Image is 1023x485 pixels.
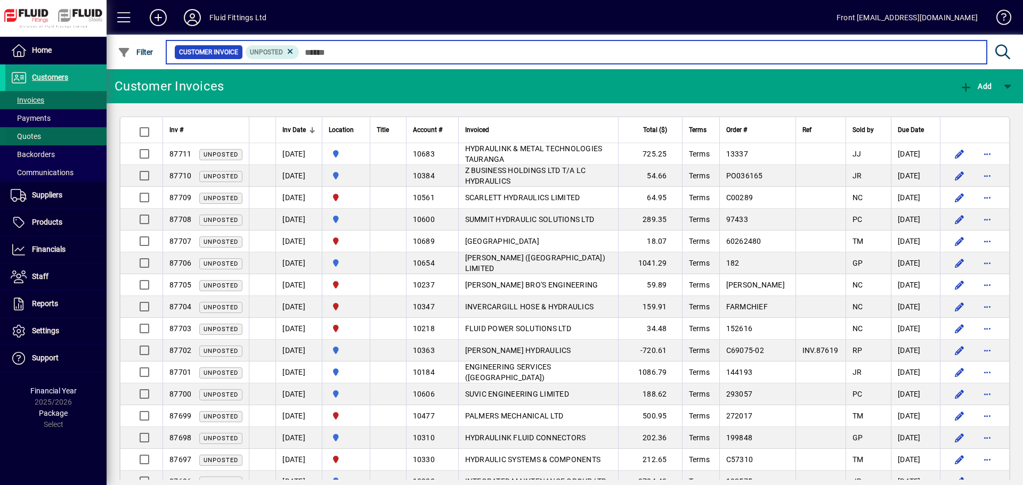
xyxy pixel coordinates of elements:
td: 188.62 [618,383,682,405]
div: Account # [413,124,452,136]
span: NC [852,302,863,311]
button: More options [979,451,996,468]
span: Unposted [204,457,238,464]
span: AUCKLAND [329,366,363,378]
div: Front [EMAIL_ADDRESS][DOMAIN_NAME] [837,9,978,26]
div: Ref [802,124,839,136]
span: Terms [689,324,710,333]
span: 10184 [413,368,435,376]
button: Edit [951,451,968,468]
span: Terms [689,433,710,442]
span: ENGINEERING SERVICES ([GEOGRAPHIC_DATA]) [465,363,551,382]
button: Filter [115,43,156,62]
div: Total ($) [625,124,677,136]
td: 500.95 [618,405,682,427]
span: Customers [32,73,68,81]
span: Quotes [11,132,41,141]
span: [PERSON_NAME] ([GEOGRAPHIC_DATA]) LIMITED [465,253,605,273]
span: Financials [32,245,66,253]
span: Unposted [204,348,238,355]
td: [DATE] [275,383,322,405]
td: [DATE] [275,143,322,165]
td: [DATE] [275,274,322,296]
span: 10689 [413,237,435,245]
button: Edit [951,211,968,228]
span: 10363 [413,346,435,355]
span: NC [852,281,863,289]
span: [PERSON_NAME] HYDRAULICS [465,346,571,355]
span: 10477 [413,412,435,420]
a: Support [5,345,107,372]
span: 10218 [413,324,435,333]
td: 64.95 [618,187,682,209]
span: INVERCARGILL HOSE & HYDRAULICS [465,302,594,311]
button: More options [979,342,996,359]
button: Add [957,77,994,96]
span: CHRISTCHURCH [329,323,363,334]
span: 199848 [726,433,753,442]
span: Home [32,46,52,54]
span: 152616 [726,324,753,333]
td: [DATE] [275,209,322,231]
td: 59.89 [618,274,682,296]
button: Edit [951,320,968,337]
span: Unposted [250,48,283,56]
span: [PERSON_NAME] BRO'S ENGINEERING [465,281,598,289]
td: [DATE] [275,340,322,361]
td: 159.91 [618,296,682,318]
button: More options [979,167,996,184]
td: 34.48 [618,318,682,340]
span: Z BUSINESS HOLDINGS LTD T/A LC HYDRAULICS [465,166,586,185]
button: Edit [951,276,968,293]
span: JR [852,368,862,376]
span: Unposted [204,326,238,333]
span: Terms [689,281,710,289]
td: [DATE] [275,165,322,187]
a: Products [5,209,107,236]
span: AUCKLAND [329,388,363,400]
a: Reports [5,291,107,317]
button: Edit [951,167,968,184]
span: Terms [689,390,710,398]
button: More options [979,364,996,381]
span: [PERSON_NAME] [726,281,785,289]
span: JR [852,171,862,180]
span: Reports [32,299,58,308]
span: 10606 [413,390,435,398]
span: HYDRAULINK FLUID CONNECTORS [465,433,586,442]
span: Terms [689,346,710,355]
span: Terms [689,302,710,311]
button: More options [979,385,996,402]
span: 182 [726,259,740,267]
span: CHRISTCHURCH [329,279,363,291]
span: C00289 [726,193,753,202]
span: Payments [11,114,51,122]
span: Total ($) [643,124,667,136]
td: 1041.29 [618,252,682,274]
a: Payments [5,109,107,127]
div: Inv Date [282,124,315,136]
span: PC [852,215,863,224]
td: [DATE] [275,231,322,252]
span: 13337 [726,150,748,158]
button: More options [979,276,996,293]
a: Communications [5,163,107,182]
span: PO036165 [726,171,763,180]
span: CHRISTCHURCH [329,454,363,465]
span: Terms [689,259,710,267]
span: Staff [32,272,48,281]
td: [DATE] [275,427,322,449]
td: [DATE] [891,427,940,449]
span: 60262480 [726,237,761,245]
button: More options [979,145,996,162]
span: SUMMIT HYDRAULIC SOLUTIONS LTD [465,215,595,224]
span: Backorders [11,150,55,159]
td: [DATE] [891,209,940,231]
span: 87699 [169,412,191,420]
button: Edit [951,429,968,446]
td: [DATE] [891,383,940,405]
span: [GEOGRAPHIC_DATA] [465,237,539,245]
span: 10683 [413,150,435,158]
a: Knowledge Base [988,2,1010,37]
span: 10561 [413,193,435,202]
